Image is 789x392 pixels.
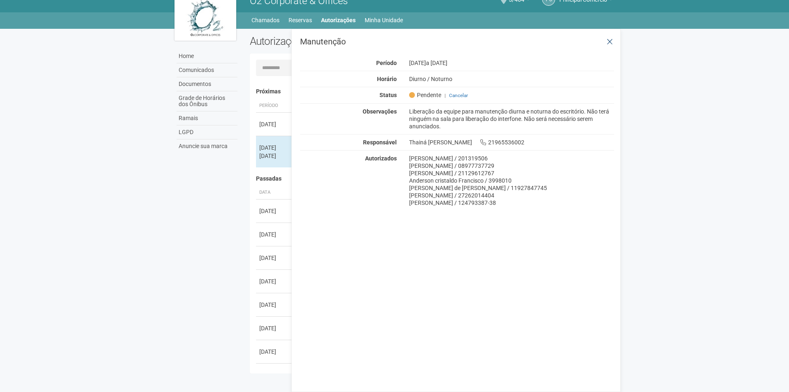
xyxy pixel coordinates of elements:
[409,162,614,169] div: [PERSON_NAME] / 08977737729
[256,88,609,95] h4: Próximas
[409,184,614,192] div: [PERSON_NAME] de [PERSON_NAME] / 11927847745
[426,60,447,66] span: a [DATE]
[363,108,397,115] strong: Observações
[449,93,468,98] a: Cancelar
[259,277,290,285] div: [DATE]
[259,144,290,152] div: [DATE]
[177,125,237,139] a: LGPD
[259,324,290,332] div: [DATE]
[259,120,290,128] div: [DATE]
[259,348,290,356] div: [DATE]
[409,169,614,177] div: [PERSON_NAME] / 21129612767
[259,254,290,262] div: [DATE]
[289,14,312,26] a: Reservas
[259,230,290,239] div: [DATE]
[256,186,293,199] th: Data
[256,176,609,182] h4: Passadas
[377,76,397,82] strong: Horário
[259,152,290,160] div: [DATE]
[403,75,621,83] div: Diurno / Noturno
[403,59,621,67] div: [DATE]
[300,37,614,46] h3: Manutenção
[321,14,356,26] a: Autorizações
[363,139,397,146] strong: Responsável
[445,93,446,98] span: |
[409,199,614,206] div: [PERSON_NAME] / 124793387-38
[177,111,237,125] a: Ramais
[379,92,397,98] strong: Status
[409,91,441,99] span: Pendente
[177,63,237,77] a: Comunicados
[403,139,621,146] div: Thainá [PERSON_NAME] 21965536002
[409,177,614,184] div: Anderson cristaldo Francisco / 3998010
[376,60,397,66] strong: Período
[177,77,237,91] a: Documentos
[409,192,614,199] div: [PERSON_NAME] / 27262014404
[177,139,237,153] a: Anuncie sua marca
[409,155,614,162] div: [PERSON_NAME] / 201319506
[251,14,279,26] a: Chamados
[259,207,290,215] div: [DATE]
[250,35,426,47] h2: Autorizações
[365,14,403,26] a: Minha Unidade
[177,91,237,111] a: Grade de Horários dos Ônibus
[403,108,621,130] div: Liberação da equipe para manutenção diurna e noturna do escritório. Não terá ninguém na sala para...
[256,99,293,113] th: Período
[259,301,290,309] div: [DATE]
[177,49,237,63] a: Home
[365,155,397,162] strong: Autorizados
